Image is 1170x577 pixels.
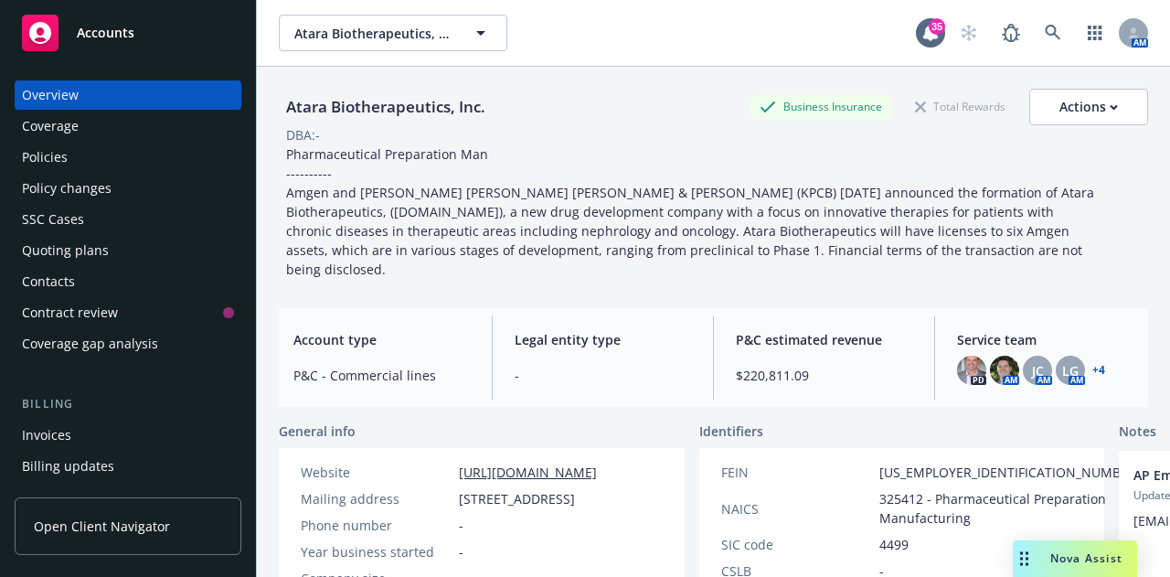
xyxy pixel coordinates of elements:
button: Actions [1029,89,1148,125]
div: Policies [22,143,68,172]
div: Quoting plans [22,236,109,265]
a: Quoting plans [15,236,241,265]
div: Website [301,463,452,482]
span: [STREET_ADDRESS] [459,489,575,508]
span: - [459,516,463,535]
a: Policies [15,143,241,172]
a: Report a Bug [993,15,1029,51]
span: Notes [1119,422,1156,443]
a: +4 [1092,365,1105,376]
div: SSC Cases [22,205,84,234]
span: - [515,366,691,385]
div: Contacts [22,267,75,296]
span: Atara Biotherapeutics, Inc. [294,24,452,43]
button: Nova Assist [1013,540,1137,577]
div: FEIN [721,463,872,482]
span: Open Client Navigator [34,517,170,536]
span: 4499 [879,535,909,554]
div: Business Insurance [750,95,891,118]
span: P&C estimated revenue [736,330,912,349]
div: SIC code [721,535,872,554]
span: Account type [293,330,470,349]
div: Billing [15,395,241,413]
span: Identifiers [699,422,763,441]
a: Accounts [15,7,241,59]
a: Contacts [15,267,241,296]
span: Service team [957,330,1133,349]
span: Accounts [77,26,134,40]
a: Switch app [1077,15,1113,51]
a: Search [1035,15,1071,51]
span: - [459,542,463,561]
a: Start snowing [951,15,987,51]
a: Contract review [15,298,241,327]
div: Phone number [301,516,452,535]
span: LG [1062,361,1079,380]
button: Atara Biotherapeutics, Inc. [279,15,507,51]
div: Drag to move [1013,540,1036,577]
div: NAICS [721,499,872,518]
span: General info [279,422,356,441]
div: DBA: - [286,125,320,144]
span: [US_EMPLOYER_IDENTIFICATION_NUMBER] [879,463,1141,482]
a: Coverage [15,112,241,141]
a: Policy changes [15,174,241,203]
div: Total Rewards [906,95,1015,118]
a: Billing updates [15,452,241,481]
span: Legal entity type [515,330,691,349]
span: $220,811.09 [736,366,912,385]
a: Coverage gap analysis [15,329,241,358]
a: SSC Cases [15,205,241,234]
div: Policy changes [22,174,112,203]
span: Nova Assist [1050,550,1122,566]
div: Invoices [22,421,71,450]
img: photo [990,356,1019,385]
a: Invoices [15,421,241,450]
div: Coverage gap analysis [22,329,158,358]
div: Year business started [301,542,452,561]
div: Coverage [22,112,79,141]
div: Actions [1059,90,1118,124]
span: P&C - Commercial lines [293,366,470,385]
div: Atara Biotherapeutics, Inc. [279,95,493,119]
span: Pharmaceutical Preparation Man ---------- Amgen and [PERSON_NAME] [PERSON_NAME] [PERSON_NAME] & [... [286,145,1098,278]
a: [URL][DOMAIN_NAME] [459,464,597,481]
div: Overview [22,80,79,110]
a: Overview [15,80,241,110]
span: JC [1032,361,1044,380]
span: 325412 - Pharmaceutical Preparation Manufacturing [879,489,1141,528]
div: Billing updates [22,452,114,481]
img: photo [957,356,986,385]
div: Mailing address [301,489,452,508]
div: Contract review [22,298,118,327]
div: 35 [929,18,945,35]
